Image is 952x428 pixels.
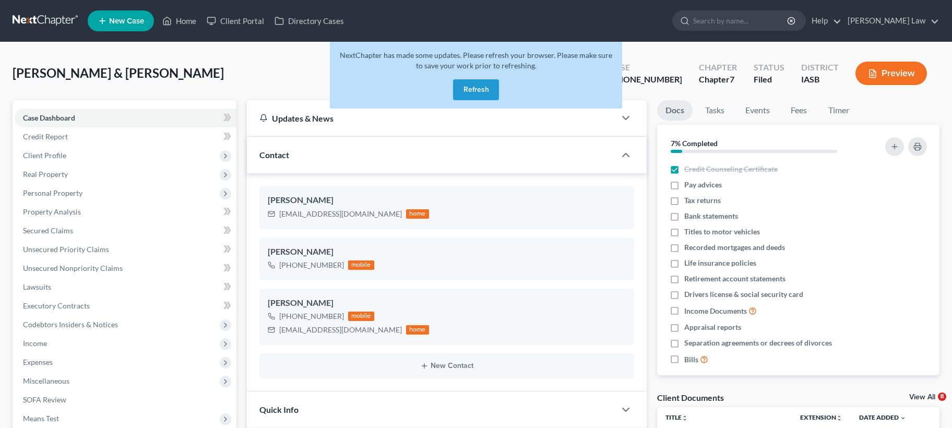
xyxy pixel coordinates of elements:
a: Case Dashboard [15,109,236,127]
span: Real Property [23,170,68,179]
iframe: Intercom live chat [917,393,942,418]
a: Date Added expand_more [859,413,906,421]
a: Client Portal [201,11,269,30]
span: Executory Contracts [23,301,90,310]
div: IASB [801,74,839,86]
a: Secured Claims [15,221,236,240]
span: New Case [109,17,144,25]
div: home [406,325,429,335]
span: Secured Claims [23,226,73,235]
a: Fees [782,100,816,121]
span: Pay advices [684,180,722,190]
div: [EMAIL_ADDRESS][DOMAIN_NAME] [279,209,402,219]
span: Quick Info [259,405,299,414]
a: Executory Contracts [15,296,236,315]
div: mobile [348,260,374,270]
div: mobile [348,312,374,321]
div: Status [754,62,784,74]
a: Docs [657,100,693,121]
a: Property Analysis [15,203,236,221]
span: Contact [259,150,289,160]
span: Bills [684,354,698,365]
span: Case Dashboard [23,113,75,122]
span: Retirement account statements [684,274,786,284]
span: Property Analysis [23,207,81,216]
span: Income [23,339,47,348]
button: New Contact [268,362,626,370]
span: Drivers license & social security card [684,289,803,300]
div: Client Documents [657,392,724,403]
a: Unsecured Nonpriority Claims [15,259,236,278]
span: Lawsuits [23,282,51,291]
span: Credit Counseling Certificate [684,164,778,174]
i: unfold_more [836,415,842,421]
div: Case [609,62,682,74]
div: [PHONE_NUMBER] [609,74,682,86]
span: Unsecured Priority Claims [23,245,109,254]
i: expand_more [900,415,906,421]
strong: 7% Completed [671,139,718,148]
div: [PERSON_NAME] [268,194,626,207]
span: Recorded mortgages and deeds [684,242,785,253]
span: Personal Property [23,188,82,197]
div: Filed [754,74,784,86]
span: Titles to motor vehicles [684,227,760,237]
div: [PHONE_NUMBER] [279,260,344,270]
span: Means Test [23,414,59,423]
a: [PERSON_NAME] Law [842,11,939,30]
a: View All [909,394,935,401]
span: Codebtors Insiders & Notices [23,320,118,329]
span: SOFA Review [23,395,66,404]
div: District [801,62,839,74]
span: Life insurance policies [684,258,756,268]
a: Tasks [697,100,733,121]
span: NextChapter has made some updates. Please refresh your browser. Please make sure to save your wor... [340,51,612,70]
span: [PERSON_NAME] & [PERSON_NAME] [13,65,224,80]
a: Titleunfold_more [665,413,688,421]
input: Search by name... [693,11,789,30]
i: unfold_more [682,415,688,421]
div: [PHONE_NUMBER] [279,311,344,322]
span: Client Profile [23,151,66,160]
span: Separation agreements or decrees of divorces [684,338,832,348]
span: 8 [938,393,946,401]
div: home [406,209,429,219]
div: [PERSON_NAME] [268,246,626,258]
span: Credit Report [23,132,68,141]
span: 7 [730,74,734,84]
a: Timer [820,100,858,121]
a: Directory Cases [269,11,349,30]
a: Lawsuits [15,278,236,296]
a: Events [737,100,778,121]
span: Miscellaneous [23,376,69,385]
span: Unsecured Nonpriority Claims [23,264,123,272]
a: Credit Report [15,127,236,146]
div: Updates & News [259,113,603,124]
div: [EMAIL_ADDRESS][DOMAIN_NAME] [279,325,402,335]
button: Preview [855,62,927,85]
span: Bank statements [684,211,738,221]
button: Refresh [453,79,499,100]
div: [PERSON_NAME] [268,297,626,310]
a: Extensionunfold_more [800,413,842,421]
span: Appraisal reports [684,322,741,332]
a: Home [157,11,201,30]
span: Expenses [23,358,53,366]
a: Unsecured Priority Claims [15,240,236,259]
a: Help [806,11,841,30]
div: Chapter [699,62,737,74]
span: Tax returns [684,195,721,206]
a: SOFA Review [15,390,236,409]
span: Income Documents [684,306,747,316]
div: Chapter [699,74,737,86]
